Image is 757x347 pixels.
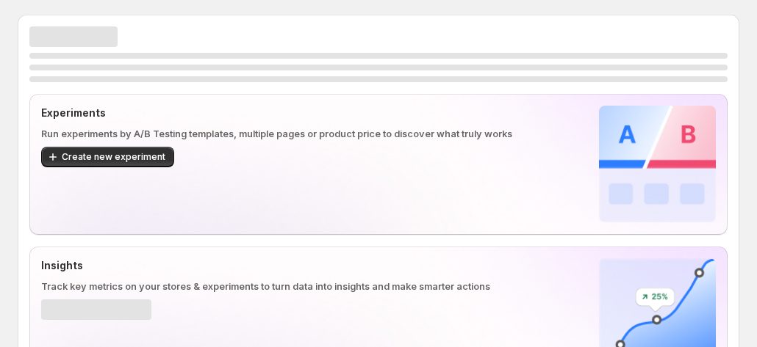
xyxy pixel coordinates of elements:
button: Create new experiment [41,147,174,167]
img: Experiments [599,106,716,222]
span: Create new experiment [62,151,165,163]
p: Run experiments by A/B Testing templates, multiple pages or product price to discover what truly ... [41,126,593,141]
p: Insights [41,258,593,273]
p: Experiments [41,106,593,120]
p: Track key metrics on your stores & experiments to turn data into insights and make smarter actions [41,279,593,293]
